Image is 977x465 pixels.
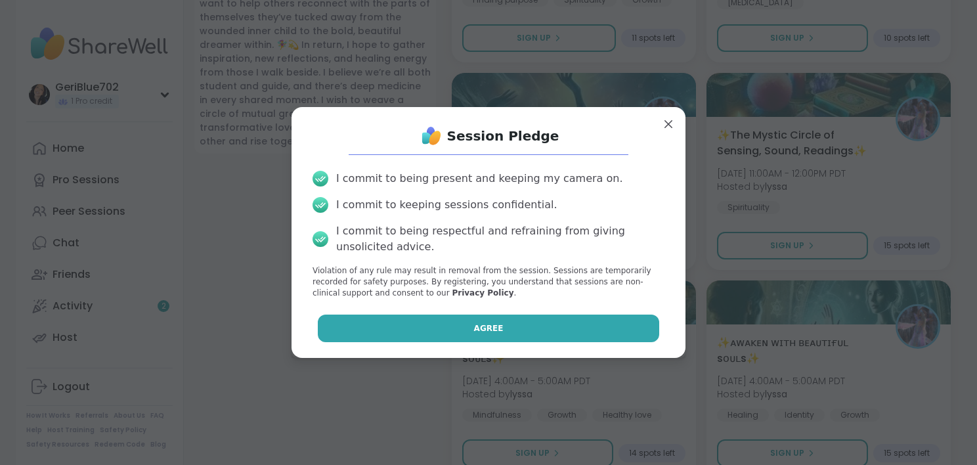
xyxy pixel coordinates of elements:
span: Agree [474,322,504,334]
button: Agree [318,315,660,342]
h1: Session Pledge [447,127,559,145]
div: I commit to being present and keeping my camera on. [336,171,622,187]
a: Privacy Policy [452,288,513,298]
div: I commit to keeping sessions confidential. [336,197,557,213]
img: ShareWell Logo [418,123,445,149]
p: Violation of any rule may result in removal from the session. Sessions are temporarily recorded f... [313,265,664,298]
div: I commit to being respectful and refraining from giving unsolicited advice. [336,223,664,255]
